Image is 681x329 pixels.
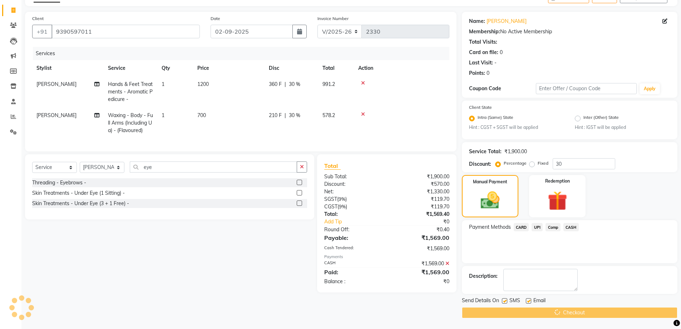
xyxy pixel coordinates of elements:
img: _cash.svg [475,189,505,211]
div: Membership: [469,28,500,35]
span: 30 % [289,112,300,119]
span: 360 F [269,81,282,88]
span: 991.2 [322,81,335,87]
div: No Active Membership [469,28,670,35]
div: ₹1,569.40 [387,211,455,218]
div: Description: [469,272,498,280]
span: Email [533,297,546,306]
span: Hands & Feet Treatments - Aromatic Pedicure - [108,81,153,102]
div: ₹1,330.00 [387,188,455,195]
span: CASH [563,223,579,231]
th: Qty [157,60,193,76]
div: ₹1,569.00 [387,233,455,242]
div: ₹0.40 [387,226,455,233]
span: 1 [162,81,164,87]
div: Skin Treatments - Under Eye (1 Sitting) - [32,189,125,197]
div: 0 [500,49,503,56]
div: ₹570.00 [387,180,455,188]
label: Date [211,15,220,22]
div: ₹1,900.00 [504,148,527,155]
th: Stylist [32,60,104,76]
span: SGST [324,196,337,202]
th: Disc [265,60,318,76]
label: Invoice Number [317,15,349,22]
label: Inter (Other) State [583,114,619,123]
a: Add Tip [319,218,398,226]
div: Card on file: [469,49,498,56]
div: Service Total: [469,148,502,155]
button: +91 [32,25,52,38]
span: 9% [339,204,346,209]
div: ₹119.70 [387,203,455,211]
div: ₹0 [398,218,455,226]
span: 578.2 [322,112,335,118]
div: Discount: [319,180,387,188]
div: Services [33,47,455,60]
span: 1 [162,112,164,118]
span: 700 [197,112,206,118]
th: Action [354,60,449,76]
span: 9% [339,196,345,202]
th: Price [193,60,265,76]
div: Paid: [319,268,387,276]
label: Percentage [504,160,527,166]
div: Total Visits: [469,38,497,46]
div: Skin Treatments - Under Eye (3 + 1 Free) - [32,200,129,207]
label: Redemption [545,178,570,184]
img: _gift.svg [542,189,573,213]
div: ₹119.70 [387,195,455,203]
span: UPI [532,223,543,231]
span: | [285,112,286,119]
span: Total [324,162,341,170]
label: Client [32,15,44,22]
a: [PERSON_NAME] [487,18,527,25]
span: Comp [546,223,561,231]
span: Waxing - Body - Full Arms (Including Ua) - (Flavoured) [108,112,153,134]
label: Manual Payment [473,179,507,185]
span: Payment Methods [469,223,511,231]
div: Sub Total: [319,173,387,180]
div: Total: [319,211,387,218]
div: Discount: [469,160,491,168]
span: 1200 [197,81,209,87]
small: Hint : CGST + SGST will be applied [469,124,564,131]
div: Name: [469,18,485,25]
div: Coupon Code [469,85,536,92]
th: Service [104,60,157,76]
input: Search or Scan [130,161,297,173]
div: Payments [324,254,449,260]
input: Enter Offer / Coupon Code [536,83,637,94]
div: Threading - Eyebrows - [32,179,86,187]
div: ₹1,900.00 [387,173,455,180]
span: CARD [514,223,529,231]
th: Total [318,60,354,76]
div: Cash Tendered: [319,245,387,252]
div: ( ) [319,195,387,203]
span: SMS [509,297,520,306]
span: | [285,81,286,88]
div: 0 [487,69,489,77]
span: [PERSON_NAME] [36,81,77,87]
button: Apply [640,83,660,94]
span: CGST [324,203,337,210]
span: 30 % [289,81,300,88]
div: CASH [319,260,387,267]
span: [PERSON_NAME] [36,112,77,118]
div: Net: [319,188,387,195]
div: - [494,59,497,67]
div: ₹1,569.00 [387,268,455,276]
div: Payable: [319,233,387,242]
div: Balance : [319,278,387,285]
input: Search by Name/Mobile/Email/Code [51,25,200,38]
span: Send Details On [462,297,499,306]
div: ( ) [319,203,387,211]
div: ₹0 [387,278,455,285]
label: Client State [469,104,492,111]
label: Fixed [538,160,548,166]
span: 210 F [269,112,282,119]
small: Hint : IGST will be applied [575,124,670,131]
div: ₹1,569.00 [387,245,455,252]
div: Points: [469,69,485,77]
div: Last Visit: [469,59,493,67]
label: Intra (Same) State [478,114,513,123]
